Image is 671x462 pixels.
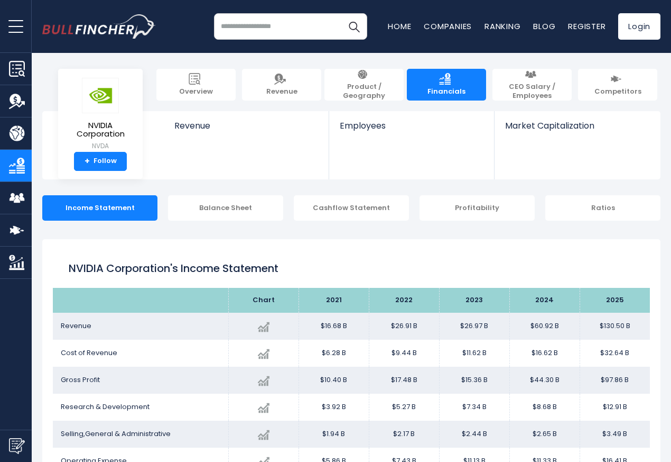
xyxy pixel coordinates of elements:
[330,83,398,101] span: Product / Geography
[174,121,319,131] span: Revenue
[492,69,572,101] a: CEO Salary / Employees
[505,121,649,131] span: Market Capitalization
[509,421,580,448] td: $2.65 B
[294,195,409,221] div: Cashflow Statement
[424,21,472,32] a: Companies
[42,14,156,39] a: Go to homepage
[594,87,641,96] span: Competitors
[439,367,509,394] td: $15.36 B
[156,69,236,101] a: Overview
[495,111,659,149] a: Market Capitalization
[427,87,465,96] span: Financials
[498,83,566,101] span: CEO Salary / Employees
[509,367,580,394] td: $44.30 B
[369,421,439,448] td: $2.17 B
[545,195,660,221] div: Ratios
[580,421,650,448] td: $3.49 B
[341,13,367,40] button: Search
[407,69,486,101] a: Financials
[61,321,91,331] span: Revenue
[299,421,369,448] td: $1.94 B
[439,394,509,421] td: $7.34 B
[484,21,520,32] a: Ranking
[42,14,156,39] img: bullfincher logo
[61,429,171,439] span: Selling,General & Administrative
[168,195,283,221] div: Balance Sheet
[439,313,509,340] td: $26.97 B
[61,402,150,412] span: Research & Development
[67,121,134,139] span: NVIDIA Corporation
[324,69,404,101] a: Product / Geography
[67,141,134,151] small: NVDA
[164,111,329,149] a: Revenue
[242,69,321,101] a: Revenue
[580,394,650,421] td: $12.91 B
[580,288,650,313] th: 2025
[509,340,580,367] td: $16.62 B
[85,157,90,166] strong: +
[340,121,483,131] span: Employees
[179,87,213,96] span: Overview
[509,313,580,340] td: $60.92 B
[299,313,369,340] td: $16.68 B
[61,375,100,385] span: Gross Profit
[69,260,634,276] h1: NVIDIA Corporation's Income Statement
[369,340,439,367] td: $9.44 B
[228,288,299,313] th: Chart
[61,348,117,358] span: Cost of Revenue
[568,21,605,32] a: Register
[578,69,657,101] a: Competitors
[509,394,580,421] td: $8.68 B
[580,313,650,340] td: $130.50 B
[388,21,411,32] a: Home
[299,340,369,367] td: $6.28 B
[329,111,493,149] a: Employees
[439,421,509,448] td: $2.44 B
[369,367,439,394] td: $17.48 B
[439,340,509,367] td: $11.62 B
[299,394,369,421] td: $3.92 B
[580,367,650,394] td: $97.86 B
[299,288,369,313] th: 2021
[420,195,535,221] div: Profitability
[439,288,509,313] th: 2023
[369,313,439,340] td: $26.91 B
[42,195,157,221] div: Income Statement
[369,394,439,421] td: $5.27 B
[369,288,439,313] th: 2022
[509,288,580,313] th: 2024
[618,13,660,40] a: Login
[66,77,135,152] a: NVIDIA Corporation NVDA
[580,340,650,367] td: $32.64 B
[266,87,297,96] span: Revenue
[299,367,369,394] td: $10.40 B
[533,21,555,32] a: Blog
[74,152,127,171] a: +Follow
